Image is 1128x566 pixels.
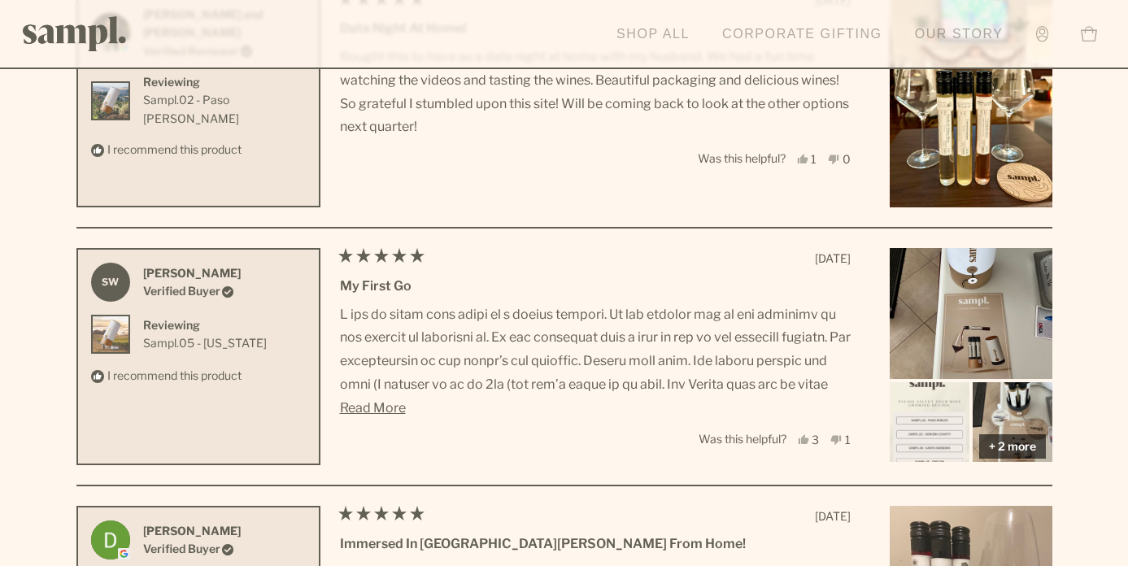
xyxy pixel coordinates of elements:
img: Profile picture for Dan O. [91,520,130,559]
div: Reviewing [143,316,267,334]
img: Customer-uploaded image, show more details [973,382,1052,462]
span: [DATE] [815,251,851,265]
img: Customer-uploaded image, show more details [890,248,1052,379]
button: 1 [830,433,851,446]
strong: SW [91,263,130,302]
a: Shop All [608,16,698,52]
span: [DATE] [815,509,851,523]
a: Our Story [907,16,1012,52]
div: Immersed in [GEOGRAPHIC_DATA][PERSON_NAME] from home! [340,533,851,555]
button: 0 [828,153,851,165]
button: Read More [340,397,851,420]
span: Was this helpful? [699,432,786,446]
strong: [PERSON_NAME] [143,266,241,280]
img: Customer-uploaded image, show more details [890,382,969,462]
img: google logo [118,548,129,559]
span: Read More [340,400,406,416]
button: 1 [797,153,817,165]
button: 3 [798,433,820,446]
strong: [PERSON_NAME] [143,524,241,538]
div: Verified Buyer [143,540,241,558]
div: Verified Buyer [143,282,241,300]
a: View Sampl.02 - Paso Robles [143,91,306,128]
button: + 2 more [979,434,1046,459]
p: Bought this to have as a date night at home with my husband. We had a fun time watching the video... [340,46,851,139]
img: Sampl logo [23,16,127,51]
span: I recommend this product [107,368,242,382]
span: I recommend this product [107,142,242,156]
span: Was this helpful? [698,151,786,165]
div: Reviewing [143,73,306,91]
a: Corporate Gifting [714,16,891,52]
div: My first go [340,276,851,297]
a: View Sampl.05 - Oregon [143,334,267,352]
